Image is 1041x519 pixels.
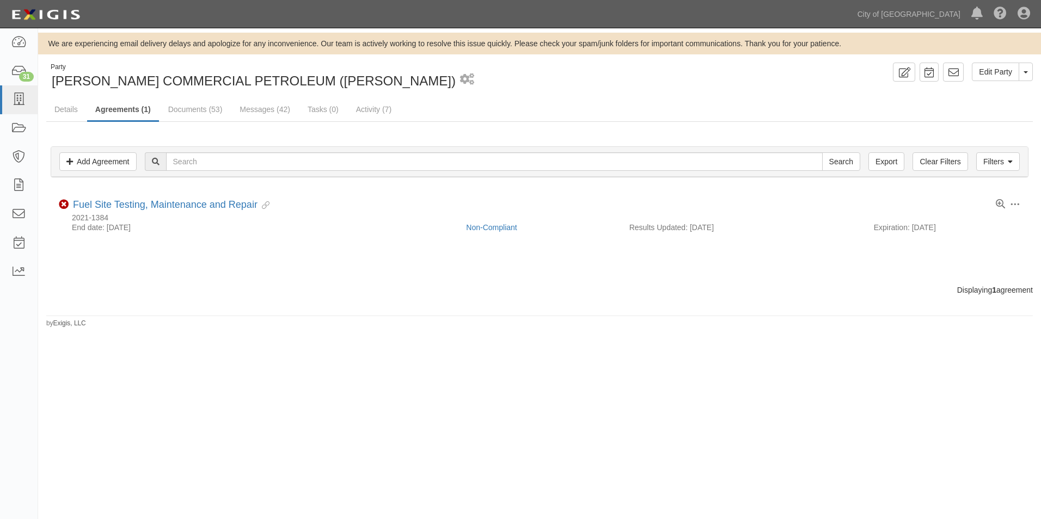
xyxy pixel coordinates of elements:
i: Non-Compliant [59,200,69,209]
div: Party [51,63,456,72]
a: View results summary [996,200,1005,209]
div: Results Updated: [DATE] [629,222,858,233]
img: logo-5460c22ac91f19d4615b14bd174203de0afe785f0fc80cf4dbbc73dc1793850b.png [8,5,83,24]
a: Tasks (0) [299,98,347,120]
a: Agreements (1) [87,98,159,122]
div: Fuel Site Testing, Maintenance and Repair [73,199,270,211]
div: We are experiencing email delivery delays and apologize for any inconvenience. Our team is active... [38,38,1041,49]
i: Evidence Linked [258,202,270,209]
a: Details [46,98,86,120]
a: Non-Compliant [466,223,517,232]
a: Clear Filters [913,152,967,171]
i: Help Center - Complianz [994,8,1007,21]
a: Edit Party [972,63,1019,81]
a: Fuel Site Testing, Maintenance and Repair [73,199,258,210]
a: Documents (53) [160,98,231,120]
div: Displaying agreement [38,285,1041,295]
div: 2021-1384 [59,213,1020,223]
div: KAISER COMMERCIAL PETROLEUM (Greg Kaiser) [46,63,531,90]
span: [PERSON_NAME] COMMERCIAL PETROLEUM ([PERSON_NAME]) [52,73,456,88]
input: Search [166,152,823,171]
div: End date: [DATE] [59,222,458,233]
a: Add Agreement [59,152,137,171]
input: Search [822,152,860,171]
b: 1 [992,286,996,294]
i: 2 scheduled workflows [460,74,474,85]
a: Filters [976,152,1020,171]
a: Activity (7) [348,98,400,120]
a: Export [868,152,904,171]
div: 31 [19,72,34,82]
a: Messages (42) [231,98,298,120]
a: City of [GEOGRAPHIC_DATA] [852,3,966,25]
div: Expiration: [DATE] [874,222,1020,233]
small: by [46,319,86,328]
a: Exigis, LLC [53,319,86,327]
